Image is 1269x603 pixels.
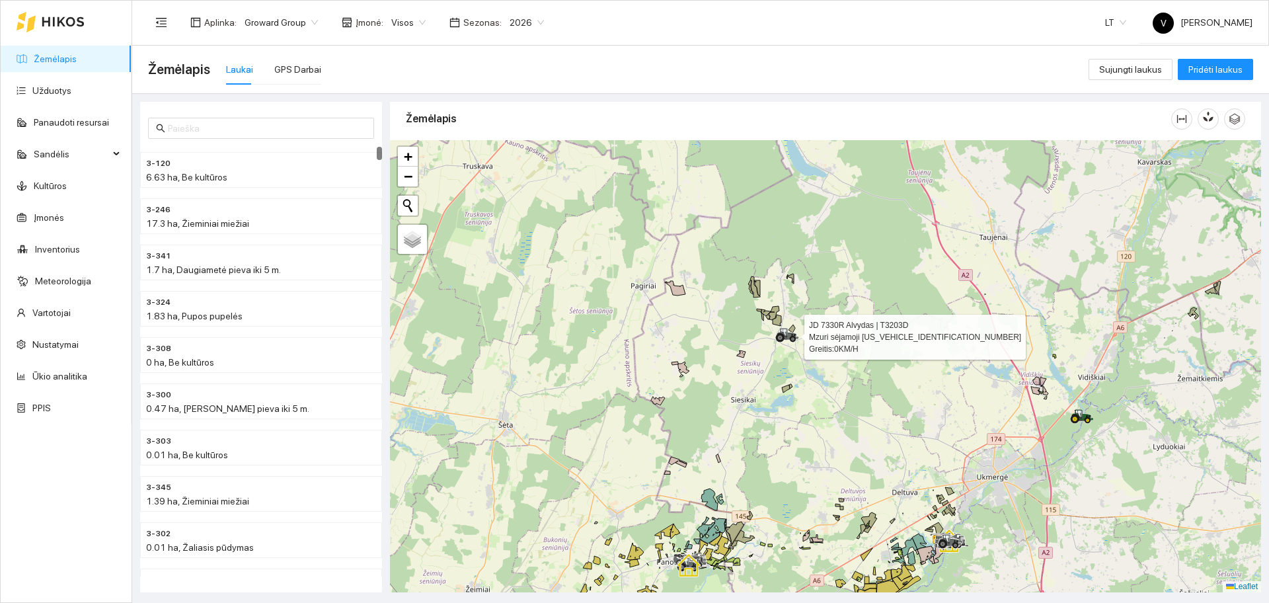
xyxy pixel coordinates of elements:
span: 0.47 ha, [PERSON_NAME] pieva iki 5 m. [146,403,309,414]
a: Sujungti laukus [1089,64,1173,75]
a: Leaflet [1226,582,1258,591]
span: 0.01 ha, Žaliasis pūdymas [146,542,254,553]
span: Įmonė : [356,15,383,30]
a: Žemėlapis [34,54,77,64]
span: Sezonas : [463,15,502,30]
a: Zoom out [398,167,418,186]
span: 3-345 [146,481,171,494]
span: 3-302 [146,528,171,540]
a: Zoom in [398,147,418,167]
a: Vartotojai [32,307,71,318]
a: Įmonės [34,212,64,223]
button: menu-fold [148,9,174,36]
span: 3-308 [146,342,171,355]
span: 3-246 [146,204,171,216]
span: LT [1105,13,1126,32]
a: Ūkio analitika [32,371,87,382]
div: Laukai [226,62,253,77]
span: 3-300 [146,389,171,401]
div: Žemėlapis [406,100,1171,138]
span: 2026 [510,13,544,32]
span: 3-088 [146,574,171,586]
span: Groward Group [245,13,318,32]
span: Sujungti laukus [1099,62,1162,77]
span: menu-fold [155,17,167,28]
span: Sandėlis [34,141,109,167]
span: + [404,148,412,165]
span: Visos [391,13,426,32]
a: Pridėti laukus [1178,64,1253,75]
span: 3-341 [146,250,171,262]
a: Meteorologija [35,276,91,286]
span: calendar [449,17,460,28]
span: V [1161,13,1167,34]
button: column-width [1171,108,1192,130]
div: GPS Darbai [274,62,321,77]
span: 17.3 ha, Žieminiai miežiai [146,218,249,229]
span: 3-324 [146,296,171,309]
a: Layers [398,225,427,254]
span: 1.7 ha, Daugiametė pieva iki 5 m. [146,264,281,275]
button: Initiate a new search [398,196,418,216]
input: Paieška [168,121,366,136]
span: search [156,124,165,133]
a: Kultūros [34,181,67,191]
span: layout [190,17,201,28]
span: 3-120 [146,157,171,170]
span: Žemėlapis [148,59,210,80]
a: Nustatymai [32,339,79,350]
span: 3-303 [146,435,171,448]
span: Aplinka : [204,15,237,30]
span: − [404,168,412,184]
span: shop [342,17,352,28]
span: Pridėti laukus [1188,62,1243,77]
button: Sujungti laukus [1089,59,1173,80]
span: 1.39 ha, Žieminiai miežiai [146,496,249,506]
span: 1.83 ha, Pupos pupelės [146,311,243,321]
span: 6.63 ha, Be kultūros [146,172,227,182]
a: Panaudoti resursai [34,117,109,128]
span: 0 ha, Be kultūros [146,357,214,368]
a: Inventorius [35,244,80,255]
span: 0.01 ha, Be kultūros [146,450,228,460]
span: [PERSON_NAME] [1153,17,1252,28]
a: PPIS [32,403,51,413]
button: Pridėti laukus [1178,59,1253,80]
span: column-width [1172,114,1192,124]
a: Užduotys [32,85,71,96]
